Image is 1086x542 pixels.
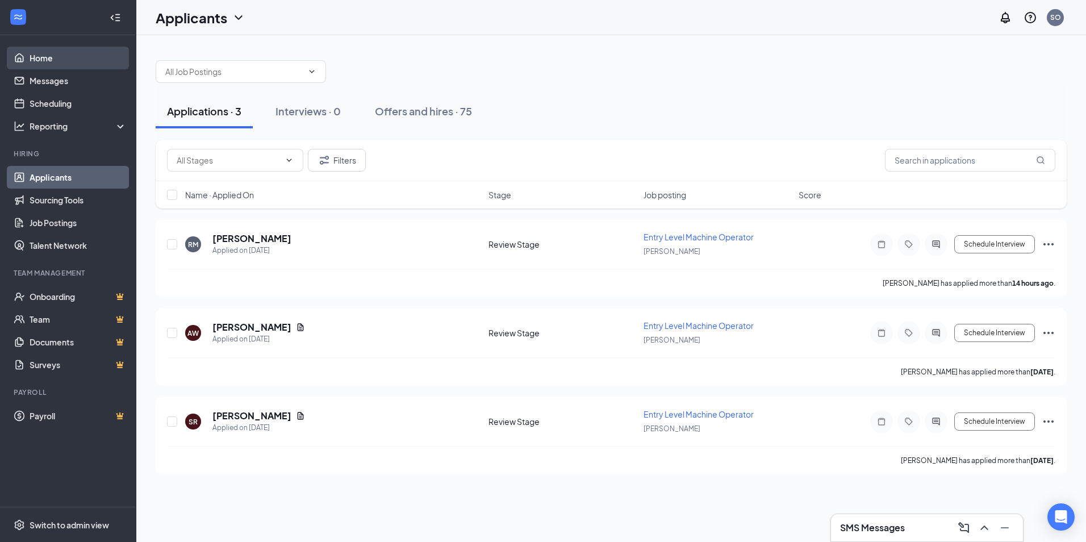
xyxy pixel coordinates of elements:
[488,189,511,201] span: Stage
[212,410,291,422] h5: [PERSON_NAME]
[1036,156,1045,165] svg: MagnifyingGlass
[30,120,127,132] div: Reporting
[998,521,1012,535] svg: Minimize
[30,189,127,211] a: Sourcing Tools
[1012,279,1054,287] b: 14 hours ago
[232,11,245,24] svg: ChevronDown
[1050,12,1061,22] div: SO
[187,328,199,338] div: AW
[156,8,227,27] h1: Applicants
[30,331,127,353] a: DocumentsCrown
[644,247,700,256] span: [PERSON_NAME]
[644,336,700,344] span: [PERSON_NAME]
[212,333,305,345] div: Applied on [DATE]
[185,189,254,201] span: Name · Applied On
[177,154,280,166] input: All Stages
[14,519,25,531] svg: Settings
[1024,11,1037,24] svg: QuestionInfo
[840,522,905,534] h3: SMS Messages
[644,424,700,433] span: [PERSON_NAME]
[885,149,1055,172] input: Search in applications
[165,65,303,78] input: All Job Postings
[488,239,637,250] div: Review Stage
[954,412,1035,431] button: Schedule Interview
[212,422,305,433] div: Applied on [DATE]
[318,153,331,167] svg: Filter
[901,367,1055,377] p: [PERSON_NAME] has applied more than .
[30,308,127,331] a: TeamCrown
[275,104,341,118] div: Interviews · 0
[1042,237,1055,251] svg: Ellipses
[901,456,1055,465] p: [PERSON_NAME] has applied more than .
[644,232,754,242] span: Entry Level Machine Operator
[30,92,127,115] a: Scheduling
[955,519,973,537] button: ComposeMessage
[644,409,754,419] span: Entry Level Machine Operator
[14,387,124,397] div: Payroll
[875,328,888,337] svg: Note
[1030,456,1054,465] b: [DATE]
[30,234,127,257] a: Talent Network
[30,285,127,308] a: OnboardingCrown
[285,156,294,165] svg: ChevronDown
[644,189,686,201] span: Job posting
[978,521,991,535] svg: ChevronUp
[212,321,291,333] h5: [PERSON_NAME]
[30,69,127,92] a: Messages
[883,278,1055,288] p: [PERSON_NAME] has applied more than .
[188,240,198,249] div: RM
[30,519,109,531] div: Switch to admin view
[996,519,1014,537] button: Minimize
[30,47,127,69] a: Home
[929,240,943,249] svg: ActiveChat
[875,417,888,426] svg: Note
[30,166,127,189] a: Applicants
[799,189,821,201] span: Score
[957,521,971,535] svg: ComposeMessage
[212,232,291,245] h5: [PERSON_NAME]
[902,417,916,426] svg: Tag
[875,240,888,249] svg: Note
[14,120,25,132] svg: Analysis
[488,327,637,339] div: Review Stage
[110,12,121,23] svg: Collapse
[902,240,916,249] svg: Tag
[167,104,241,118] div: Applications · 3
[296,323,305,332] svg: Document
[212,245,291,256] div: Applied on [DATE]
[999,11,1012,24] svg: Notifications
[189,417,198,427] div: SR
[644,320,754,331] span: Entry Level Machine Operator
[14,149,124,159] div: Hiring
[929,328,943,337] svg: ActiveChat
[954,324,1035,342] button: Schedule Interview
[929,417,943,426] svg: ActiveChat
[308,149,366,172] button: Filter Filters
[902,328,916,337] svg: Tag
[375,104,472,118] div: Offers and hires · 75
[954,235,1035,253] button: Schedule Interview
[1047,503,1075,531] div: Open Intercom Messenger
[1042,415,1055,428] svg: Ellipses
[1042,326,1055,340] svg: Ellipses
[307,67,316,76] svg: ChevronDown
[30,405,127,427] a: PayrollCrown
[488,416,637,427] div: Review Stage
[975,519,993,537] button: ChevronUp
[12,11,24,23] svg: WorkstreamLogo
[30,353,127,376] a: SurveysCrown
[1030,368,1054,376] b: [DATE]
[296,411,305,420] svg: Document
[14,268,124,278] div: Team Management
[30,211,127,234] a: Job Postings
